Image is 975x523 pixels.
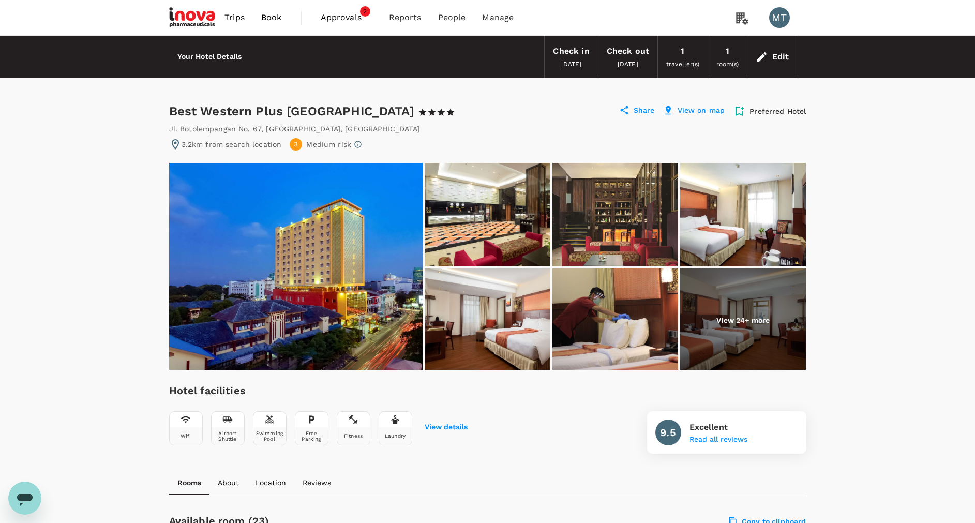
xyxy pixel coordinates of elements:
img: GUEST ROOM [680,163,806,266]
span: Approvals [321,11,372,24]
h6: Hotel facilities [169,382,468,399]
button: View details [425,423,468,431]
div: Edit [772,50,789,64]
h6: 9.5 [660,424,676,441]
p: View 24+ more [716,315,770,325]
div: 1 [681,44,684,58]
span: 3 [294,140,298,150]
div: Best Western Plus [GEOGRAPHIC_DATA] [169,103,464,119]
span: People [438,11,466,24]
p: Medium risk [306,139,351,150]
div: Free Parking [297,430,326,442]
span: [DATE] [618,61,638,68]
p: Rooms [177,477,201,488]
p: Preferred Hotel [749,106,806,116]
p: Share [634,105,655,117]
img: Deluxe Room [425,268,550,372]
img: Deluxe Twin Room [680,268,806,372]
div: Fitness [344,433,363,439]
p: Reviews [303,477,331,488]
img: iNova Pharmaceuticals [169,6,217,29]
div: MT [769,7,790,28]
img: Lobby [425,163,550,266]
p: Location [256,477,286,488]
img: Lobby [552,163,678,266]
div: Jl. Botolempangan No. 67 , [GEOGRAPHIC_DATA] , [GEOGRAPHIC_DATA] [169,124,419,134]
p: About [218,477,239,488]
span: 2 [360,6,370,17]
div: 1 [726,44,729,58]
span: Book [261,11,282,24]
div: Check in [553,44,589,58]
iframe: Button to launch messaging window [8,482,41,515]
p: 3.2km from search location [182,139,282,150]
div: Airport Shuttle [214,430,242,442]
p: Excellent [689,421,747,434]
div: Swimming Pool [256,430,284,442]
div: Wifi [181,433,191,439]
span: Reports [389,11,422,24]
span: room(s) [716,61,739,68]
span: traveller(s) [666,61,699,68]
img: Building [169,163,423,370]
span: Trips [224,11,245,24]
div: Laundry [385,433,406,439]
span: [DATE] [561,61,582,68]
span: Manage [482,11,514,24]
button: Read all reviews [689,436,747,444]
img: IMG [552,268,678,372]
div: Check out [607,44,649,58]
p: View on map [678,105,725,117]
h6: Your Hotel Details [177,51,242,63]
